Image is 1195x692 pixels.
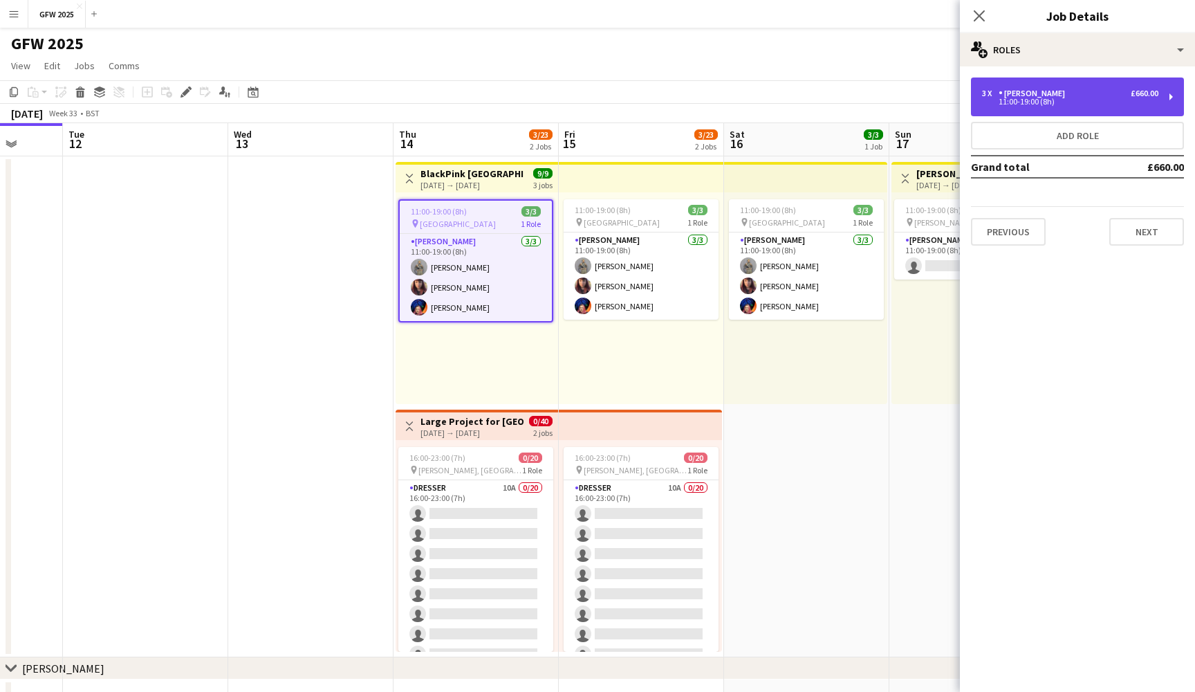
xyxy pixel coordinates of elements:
div: 3 x [982,89,999,98]
app-job-card: 16:00-23:00 (7h)0/20 [PERSON_NAME], [GEOGRAPHIC_DATA]1 RoleDresser10A0/2016:00-23:00 (7h) [398,447,553,652]
div: [PERSON_NAME] [22,662,104,675]
span: 11:00-19:00 (8h) [575,205,631,215]
button: Next [1109,218,1184,246]
span: 1 Role [521,219,541,229]
div: [DATE] → [DATE] [420,180,524,190]
span: 16 [728,136,745,152]
button: Add role [971,122,1184,149]
a: View [6,57,36,75]
div: 3 jobs [533,179,553,190]
span: 12 [66,136,84,152]
span: Week 33 [46,108,80,118]
span: 3/3 [864,129,883,140]
span: Wed [234,128,252,140]
a: Edit [39,57,66,75]
button: Previous [971,218,1046,246]
span: [GEOGRAPHIC_DATA] [420,219,496,229]
span: 16:00-23:00 (7h) [575,453,631,463]
h3: [PERSON_NAME], [PERSON_NAME] [916,167,1019,180]
span: 0/40 [529,416,553,426]
div: 2 Jobs [695,141,717,152]
span: 13 [232,136,252,152]
span: [GEOGRAPHIC_DATA] [584,217,660,228]
a: Comms [103,57,145,75]
span: 11:00-19:00 (8h) [905,205,961,215]
span: 11:00-19:00 (8h) [740,205,796,215]
div: [PERSON_NAME] [999,89,1071,98]
span: 3/3 [688,205,707,215]
span: [PERSON_NAME], [GEOGRAPHIC_DATA] [584,465,687,475]
app-card-role: [PERSON_NAME]3/311:00-19:00 (8h)[PERSON_NAME][PERSON_NAME][PERSON_NAME] [729,233,884,320]
app-job-card: 11:00-19:00 (8h)0/1 [PERSON_NAME][GEOGRAPHIC_DATA][PERSON_NAME]1 Role[PERSON_NAME]1A0/111:00-19:0... [894,199,1049,280]
span: View [11,60,30,72]
span: [PERSON_NAME], [GEOGRAPHIC_DATA] [418,465,522,475]
span: Tue [68,128,84,140]
h3: Large Project for [GEOGRAPHIC_DATA], [PERSON_NAME], [GEOGRAPHIC_DATA] [420,415,524,428]
td: £660.00 [1102,156,1184,178]
span: 1 Role [853,217,873,228]
span: 15 [562,136,575,152]
span: Edit [44,60,60,72]
app-job-card: 16:00-23:00 (7h)0/20 [PERSON_NAME], [GEOGRAPHIC_DATA]1 RoleDresser10A0/2016:00-23:00 (7h) [564,447,719,652]
app-job-card: 11:00-19:00 (8h)3/3 [GEOGRAPHIC_DATA]1 Role[PERSON_NAME]3/311:00-19:00 (8h)[PERSON_NAME][PERSON_N... [564,199,719,320]
span: 11:00-19:00 (8h) [411,206,467,217]
div: £660.00 [1131,89,1158,98]
div: [DATE] → [DATE] [420,428,524,438]
app-card-role: [PERSON_NAME]3/311:00-19:00 (8h)[PERSON_NAME][PERSON_NAME][PERSON_NAME] [400,234,552,321]
app-job-card: 11:00-19:00 (8h)3/3 [GEOGRAPHIC_DATA]1 Role[PERSON_NAME]3/311:00-19:00 (8h)[PERSON_NAME][PERSON_N... [398,199,553,322]
span: Sat [730,128,745,140]
div: [DATE] [11,107,43,120]
span: [PERSON_NAME][GEOGRAPHIC_DATA][PERSON_NAME] [914,217,1018,228]
span: Thu [399,128,416,140]
span: 14 [397,136,416,152]
span: 3/3 [521,206,541,217]
div: Roles [960,33,1195,66]
td: Grand total [971,156,1102,178]
span: [GEOGRAPHIC_DATA] [749,217,825,228]
h1: GFW 2025 [11,33,84,54]
h3: BlackPink [GEOGRAPHIC_DATA] [420,167,524,180]
h3: Job Details [960,7,1195,25]
span: Jobs [74,60,95,72]
span: 17 [893,136,911,152]
a: Jobs [68,57,100,75]
app-job-card: 11:00-19:00 (8h)3/3 [GEOGRAPHIC_DATA]1 Role[PERSON_NAME]3/311:00-19:00 (8h)[PERSON_NAME][PERSON_N... [729,199,884,320]
div: 2 jobs [533,426,553,438]
span: Comms [109,60,140,72]
span: Fri [564,128,575,140]
button: GFW 2025 [28,1,86,28]
div: 11:00-19:00 (8h) [982,98,1158,105]
span: 16:00-23:00 (7h) [409,453,465,463]
div: 2 Jobs [530,141,552,152]
div: BST [86,108,100,118]
div: 1 Job [864,141,882,152]
span: 1 Role [522,465,542,475]
span: Sun [895,128,911,140]
app-card-role: [PERSON_NAME]1A0/111:00-19:00 (8h) [894,233,1049,280]
span: 0/20 [684,453,707,463]
span: 0/20 [519,453,542,463]
span: 3/23 [694,129,718,140]
div: [DATE] → [DATE] [916,180,1019,190]
span: 3/3 [853,205,873,215]
span: 3/23 [529,129,553,140]
span: 1 Role [687,217,707,228]
app-card-role: [PERSON_NAME]3/311:00-19:00 (8h)[PERSON_NAME][PERSON_NAME][PERSON_NAME] [564,233,719,320]
span: 9/9 [533,168,553,179]
span: 1 Role [687,465,707,475]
